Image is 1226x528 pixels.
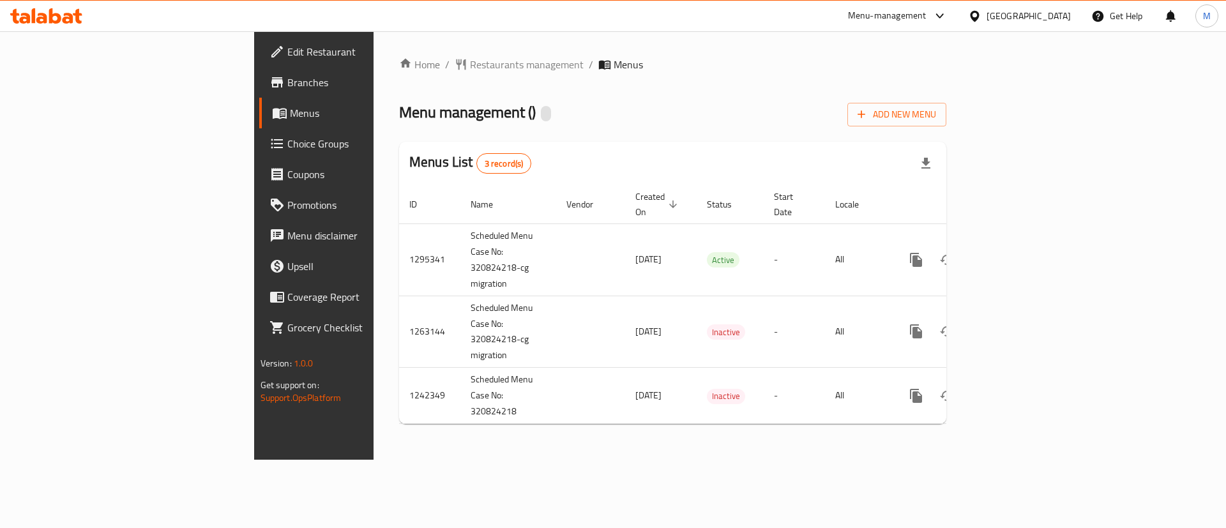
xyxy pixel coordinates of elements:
div: [GEOGRAPHIC_DATA] [987,9,1071,23]
span: Upsell [287,259,449,274]
td: - [764,223,825,296]
span: Version: [261,355,292,372]
span: Get support on: [261,377,319,393]
td: Scheduled Menu Case No: 320824218 [460,368,556,424]
button: Change Status [932,316,962,347]
button: more [901,381,932,411]
li: / [589,57,593,72]
span: Locale [835,197,875,212]
a: Edit Restaurant [259,36,459,67]
span: Branches [287,75,449,90]
table: enhanced table [399,185,1034,425]
h2: Menus List [409,153,531,174]
a: Upsell [259,251,459,282]
span: Start Date [774,189,810,220]
span: Inactive [707,325,745,340]
span: Promotions [287,197,449,213]
span: Menu management ( ) [399,98,536,126]
span: Vendor [566,197,610,212]
span: Coverage Report [287,289,449,305]
div: Menu-management [848,8,927,24]
span: Menu disclaimer [287,228,449,243]
span: Active [707,253,739,268]
span: M [1203,9,1211,23]
span: [DATE] [635,251,662,268]
span: Restaurants management [470,57,584,72]
th: Actions [891,185,1034,224]
a: Support.OpsPlatform [261,389,342,406]
span: [DATE] [635,387,662,404]
a: Grocery Checklist [259,312,459,343]
nav: breadcrumb [399,57,946,72]
span: [DATE] [635,323,662,340]
button: more [901,245,932,275]
a: Menus [259,98,459,128]
td: Scheduled Menu Case No: 320824218-cg migration [460,296,556,368]
span: ID [409,197,434,212]
span: Created On [635,189,681,220]
div: Active [707,252,739,268]
div: Export file [911,148,941,179]
span: Add New Menu [858,107,936,123]
td: All [825,223,891,296]
span: 3 record(s) [477,158,531,170]
a: Coverage Report [259,282,459,312]
span: Choice Groups [287,136,449,151]
div: Inactive [707,389,745,404]
span: Name [471,197,510,212]
span: Inactive [707,389,745,404]
div: Total records count [476,153,532,174]
div: Inactive [707,324,745,340]
button: Change Status [932,245,962,275]
button: more [901,316,932,347]
span: Status [707,197,748,212]
a: Menu disclaimer [259,220,459,251]
button: Change Status [932,381,962,411]
td: - [764,368,825,424]
span: Grocery Checklist [287,320,449,335]
td: All [825,296,891,368]
span: Coupons [287,167,449,182]
span: Edit Restaurant [287,44,449,59]
span: Menus [614,57,643,72]
a: Promotions [259,190,459,220]
td: Scheduled Menu Case No: 320824218-cg migration [460,223,556,296]
a: Branches [259,67,459,98]
a: Coupons [259,159,459,190]
td: All [825,368,891,424]
span: 1.0.0 [294,355,314,372]
span: Menus [290,105,449,121]
td: - [764,296,825,368]
a: Choice Groups [259,128,459,159]
button: Add New Menu [847,103,946,126]
a: Restaurants management [455,57,584,72]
